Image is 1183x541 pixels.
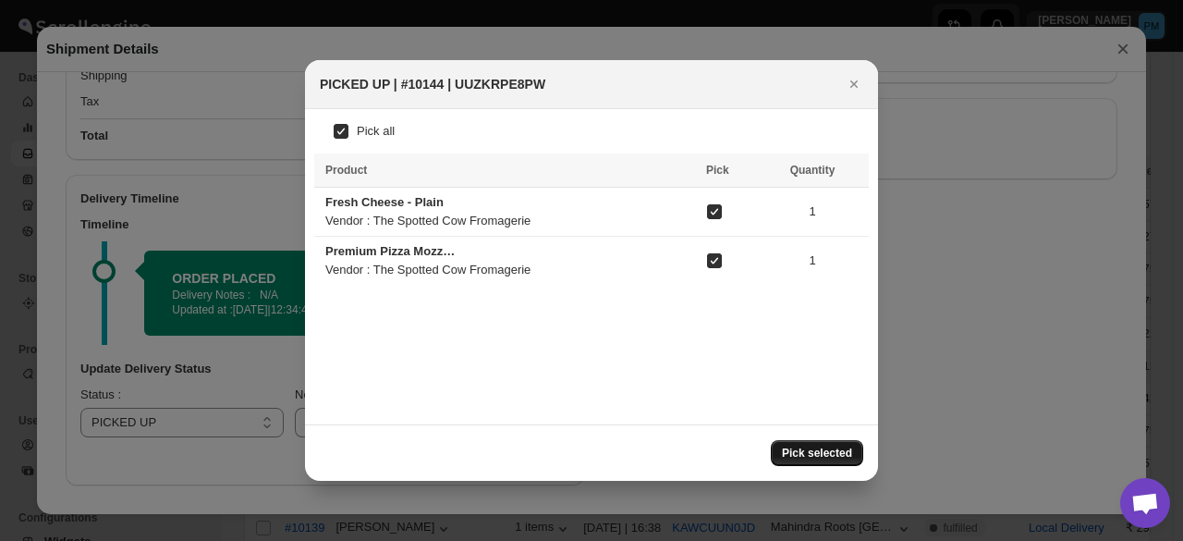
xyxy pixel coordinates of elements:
[706,164,729,177] span: Pick
[1120,478,1170,528] a: Open chat
[320,75,545,93] h2: PICKED UP | #10144 | UUZKRPE8PW
[767,203,858,221] span: 1
[325,164,367,177] span: Product
[771,440,863,466] button: Pick selected
[767,252,858,270] span: 1
[841,71,867,97] button: Close
[357,124,395,138] span: Pick all
[790,164,835,177] span: Quantity
[325,193,460,212] div: Fresh Cheese - Plain
[325,242,460,261] div: Premium Pizza Mozzarella
[325,214,531,227] span: Vendor : The Spotted Cow Fromagerie
[325,263,531,277] span: Vendor : The Spotted Cow Fromagerie
[782,446,852,461] span: Pick selected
